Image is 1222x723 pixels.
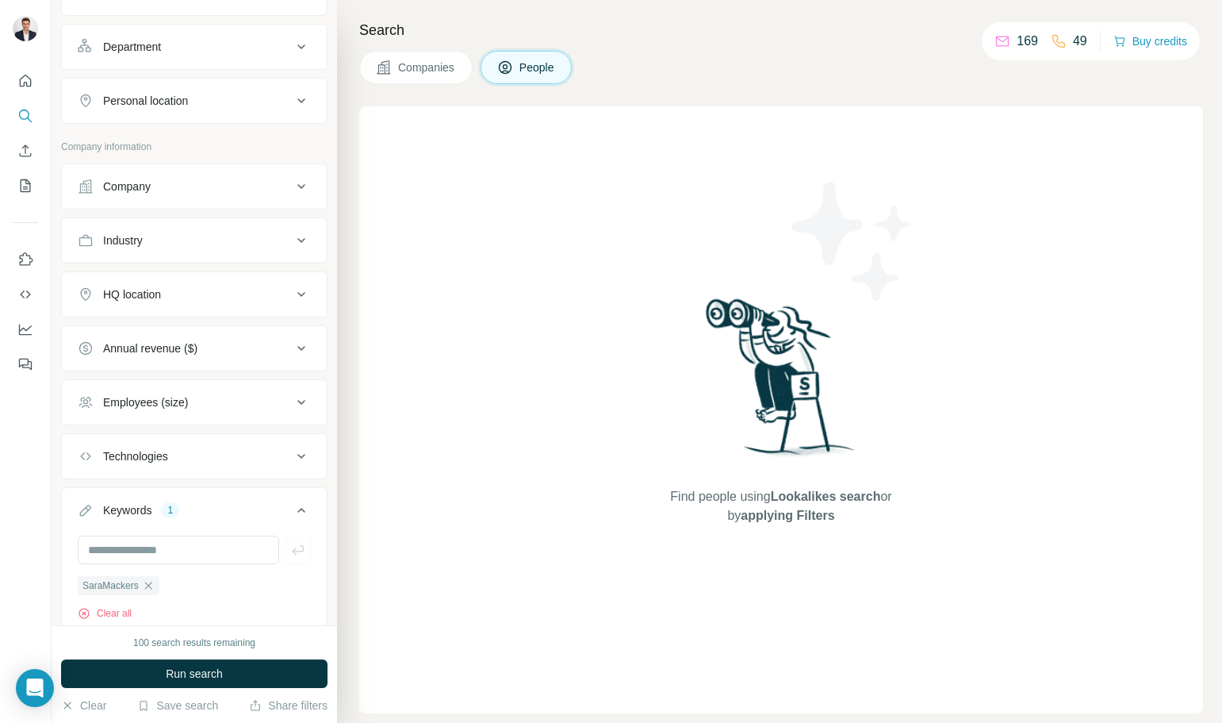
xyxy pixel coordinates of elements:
button: Annual revenue ($) [62,329,327,367]
button: Employees (size) [62,383,327,421]
p: Company information [61,140,328,154]
div: Employees (size) [103,394,188,410]
button: Department [62,28,327,66]
div: Industry [103,233,143,248]
span: applying Filters [741,509,834,522]
span: Companies [398,60,456,75]
span: SaraMackers [82,579,139,593]
button: Save search [137,698,218,713]
div: Annual revenue ($) [103,340,197,356]
button: Share filters [249,698,328,713]
span: People [519,60,556,75]
div: 1 [161,503,179,517]
button: Personal location [62,82,327,120]
span: Lookalikes search [771,490,881,503]
button: My lists [13,171,38,200]
p: 169 [1017,32,1038,51]
button: Quick start [13,67,38,95]
button: Feedback [13,350,38,379]
button: Use Surfe API [13,280,38,309]
div: Department [103,39,161,55]
button: Search [13,102,38,130]
div: 100 search results remaining [133,636,255,650]
button: Clear all [78,606,132,621]
div: Technologies [103,448,168,464]
button: Use Surfe on LinkedIn [13,245,38,274]
h4: Search [359,19,1203,41]
div: HQ location [103,287,161,302]
span: Run search [166,666,223,682]
span: Find people using or by [654,487,908,525]
img: Surfe Illustration - Stars [781,170,924,313]
div: Personal location [103,93,188,109]
button: Enrich CSV [13,137,38,165]
button: Run search [61,660,328,688]
div: Open Intercom Messenger [16,669,54,707]
p: 49 [1073,32,1087,51]
button: Keywords1 [62,491,327,536]
div: Keywords [103,502,151,518]
button: Clear [61,698,106,713]
button: Dashboard [13,315,38,344]
img: Surfe Illustration - Woman searching with binoculars [699,294,864,471]
button: Company [62,167,327,206]
button: HQ location [62,275,327,313]
button: Buy credits [1113,30,1187,52]
button: Industry [62,221,327,260]
button: Technologies [62,437,327,475]
img: Avatar [13,16,38,41]
div: Company [103,179,151,194]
